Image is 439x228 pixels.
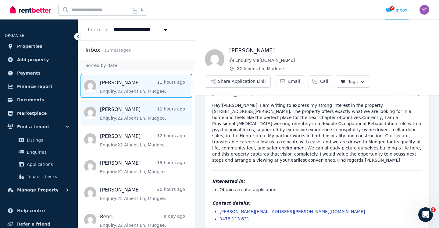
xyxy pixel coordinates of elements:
[100,133,185,148] a: [PERSON_NAME]12 hours agoEnquiry:22 Albens Ln, Mudgee.
[5,67,73,79] a: Payments
[5,40,73,52] a: Properties
[418,207,433,222] iframe: Intercom live chat
[212,200,422,206] h4: Contact details:
[220,209,365,214] a: [PERSON_NAME][EMAIL_ADDRESS][PERSON_NAME][DOMAIN_NAME]
[78,19,178,40] nav: Breadcrumb
[17,186,59,194] span: Manage Property
[10,5,51,14] img: RentBetter
[7,170,70,183] a: Tenant checks
[17,83,52,90] span: Finance report
[17,110,47,117] span: Marketplace
[431,207,436,212] span: 1
[100,186,185,202] a: [PERSON_NAME]20 hours agoEnquiry:22 Albens Ln, Mudgee.
[27,149,68,156] span: Enquiries
[205,75,271,88] button: Share Application Link
[17,96,44,103] span: Documents
[17,207,45,214] span: Help centre
[17,69,41,77] span: Payments
[88,27,101,33] a: Inbox
[104,48,131,53] span: 12 message s
[27,161,68,168] span: Applications
[212,178,422,184] h4: Interested in:
[229,46,429,55] h1: [PERSON_NAME]
[100,160,185,175] a: [PERSON_NAME]19 hours agoEnquiry:22 Albens Ln, Mudgee.
[100,79,185,94] a: [PERSON_NAME]11 hours agoEnquiry:22 Albens Ln, Mudgee.
[288,78,300,84] span: Email
[320,78,328,84] span: Call
[237,66,429,72] span: 22 Albens Ln, Mudgee
[336,75,370,88] button: Tags
[78,60,195,71] div: Sorted by date
[220,187,422,193] li: Obtain a rental application
[17,56,49,63] span: Add property
[220,216,249,221] a: 0478 113 631
[7,146,70,158] a: Enquiries
[17,123,49,130] span: Find a tenant
[308,75,333,87] a: Call
[141,7,143,12] span: k
[85,46,100,54] h2: Inbox
[276,75,305,87] a: Email
[27,173,68,180] span: Tenant checks
[27,136,68,144] span: Listings
[7,158,70,170] a: Applications
[235,57,429,63] span: Enquiry via [DOMAIN_NAME]
[5,54,73,66] a: Add property
[17,43,42,50] span: Properties
[5,33,24,38] span: ORGANISE
[7,134,70,146] a: Listings
[212,102,422,163] pre: Hey [PERSON_NAME], I am writing to express my strong interest in the property [STREET_ADDRESS][PE...
[419,5,429,15] img: Matt Teague
[5,107,73,119] a: Marketplace
[341,79,358,85] span: Tags
[100,106,185,121] a: [PERSON_NAME]12 hours agoEnquiry:22 Albens Ln, Mudgee.
[5,205,73,217] a: Help centre
[5,184,73,196] button: Manage Property
[386,7,407,13] div: Inbox
[390,6,394,10] span: 2
[205,49,224,69] img: Kristee Jobson
[5,94,73,106] a: Documents
[5,121,73,133] button: Find a tenant
[5,80,73,93] a: Finance report
[17,220,50,228] span: Refer a friend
